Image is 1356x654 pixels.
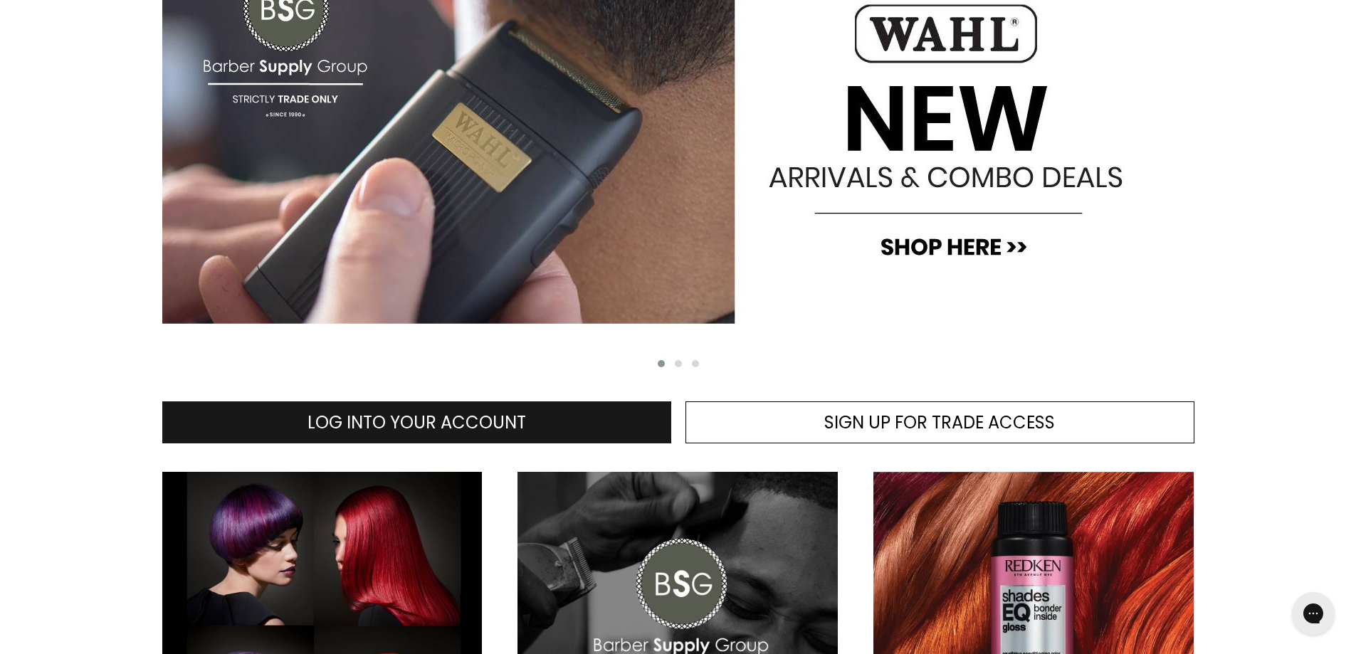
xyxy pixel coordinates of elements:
[824,411,1055,434] span: SIGN UP FOR TRADE ACCESS
[685,401,1194,444] a: SIGN UP FOR TRADE ACCESS
[162,401,671,444] a: LOG INTO YOUR ACCOUNT
[1285,587,1342,640] iframe: Gorgias live chat messenger
[308,411,526,434] span: LOG INTO YOUR ACCOUNT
